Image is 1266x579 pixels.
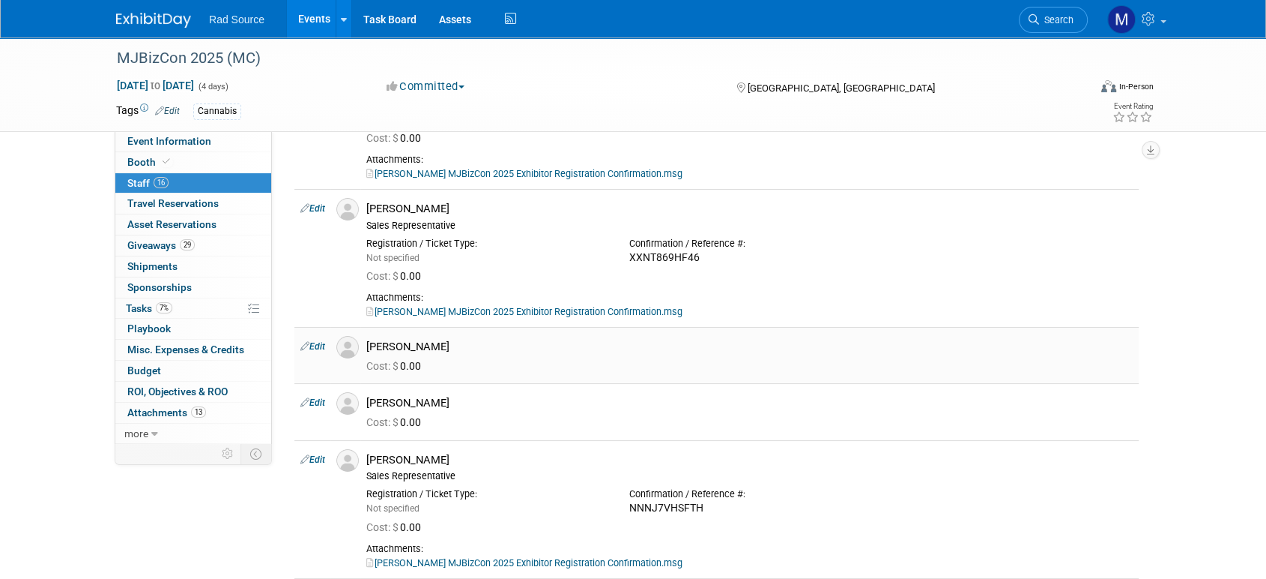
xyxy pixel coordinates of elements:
div: Registration / Ticket Type: [366,488,607,500]
span: 29 [180,239,195,250]
div: In-Person [1118,81,1154,92]
img: ExhibitDay [116,13,191,28]
a: Edit [300,397,325,408]
a: Travel Reservations [115,193,271,214]
span: Asset Reservations [127,218,216,230]
span: Not specified [366,503,420,514]
div: NNNJ7VHSFTH [629,502,870,515]
a: more [115,424,271,444]
div: Cannabis [193,103,241,119]
span: Attachments [127,406,206,418]
span: 0.00 [366,132,427,144]
span: to [148,79,163,91]
span: 13 [191,406,206,418]
a: Edit [155,106,180,116]
span: Cost: $ [366,521,400,533]
span: 0.00 [366,270,427,282]
span: [DATE] [DATE] [116,79,195,92]
img: Associate-Profile-5.png [336,336,359,358]
a: Playbook [115,319,271,339]
span: 0.00 [366,360,427,372]
span: 0.00 [366,521,427,533]
div: Event Format [999,78,1154,100]
div: Attachments: [366,543,1133,555]
div: Registration / Ticket Type: [366,238,607,250]
span: Event Information [127,135,211,147]
a: Edit [300,341,325,352]
div: Attachments: [366,154,1133,166]
a: [PERSON_NAME] MJBizCon 2025 Exhibitor Registration Confirmation.msg [366,306,682,317]
span: Cost: $ [366,270,400,282]
span: 0.00 [366,416,427,428]
a: Attachments13 [115,403,271,423]
a: Edit [300,203,325,214]
a: [PERSON_NAME] MJBizCon 2025 Exhibitor Registration Confirmation.msg [366,557,682,568]
button: Committed [381,79,470,94]
div: Event Rating [1112,103,1153,110]
span: Giveaways [127,239,195,251]
img: Associate-Profile-5.png [336,392,359,415]
div: [PERSON_NAME] [366,202,1133,216]
img: Associate-Profile-5.png [336,449,359,472]
a: Booth [115,152,271,172]
div: MJBizCon 2025 (MC) [112,45,1065,72]
a: Asset Reservations [115,214,271,235]
span: Staff [127,177,169,189]
img: Associate-Profile-5.png [336,198,359,220]
span: 16 [154,177,169,188]
a: Event Information [115,131,271,151]
span: Travel Reservations [127,197,219,209]
span: Cost: $ [366,132,400,144]
div: [PERSON_NAME] [366,340,1133,354]
a: Tasks7% [115,298,271,319]
div: [PERSON_NAME] [366,453,1133,467]
div: XXNT869HF46 [629,251,870,265]
i: Booth reservation complete [163,157,170,166]
span: (4 days) [197,82,228,91]
span: Search [1039,14,1073,25]
span: Playbook [127,322,171,334]
div: [PERSON_NAME] [366,396,1133,410]
span: Not specified [366,253,420,263]
span: Budget [127,364,161,376]
a: Search [1019,7,1088,33]
a: Sponsorships [115,277,271,298]
span: Shipments [127,260,178,272]
span: Tasks [126,302,172,314]
div: Confirmation / Reference #: [629,488,870,500]
a: Staff16 [115,173,271,193]
td: Personalize Event Tab Strip [215,444,241,463]
a: [PERSON_NAME] MJBizCon 2025 Exhibitor Registration Confirmation.msg [366,168,682,179]
img: Format-Inperson.png [1101,80,1116,92]
a: Giveaways29 [115,235,271,256]
td: Tags [116,103,180,120]
span: ROI, Objectives & ROO [127,385,228,397]
span: Cost: $ [366,416,400,428]
div: Sales Representative [366,220,1133,232]
div: Attachments: [366,292,1133,304]
span: [GEOGRAPHIC_DATA], [GEOGRAPHIC_DATA] [747,82,934,94]
a: Misc. Expenses & Credits [115,340,271,360]
span: Booth [127,156,173,168]
span: 7% [156,302,172,313]
div: Sales Representative [366,470,1133,482]
a: Shipments [115,256,271,277]
span: Sponsorships [127,281,192,293]
a: Budget [115,361,271,381]
span: Misc. Expenses & Credits [127,343,244,355]
div: Confirmation / Reference #: [629,238,870,250]
span: Cost: $ [366,360,400,372]
span: more [124,427,148,439]
td: Toggle Event Tabs [241,444,272,463]
img: Melissa Conboy [1107,5,1136,34]
a: Edit [300,454,325,465]
a: ROI, Objectives & ROO [115,382,271,402]
span: Rad Source [209,13,264,25]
